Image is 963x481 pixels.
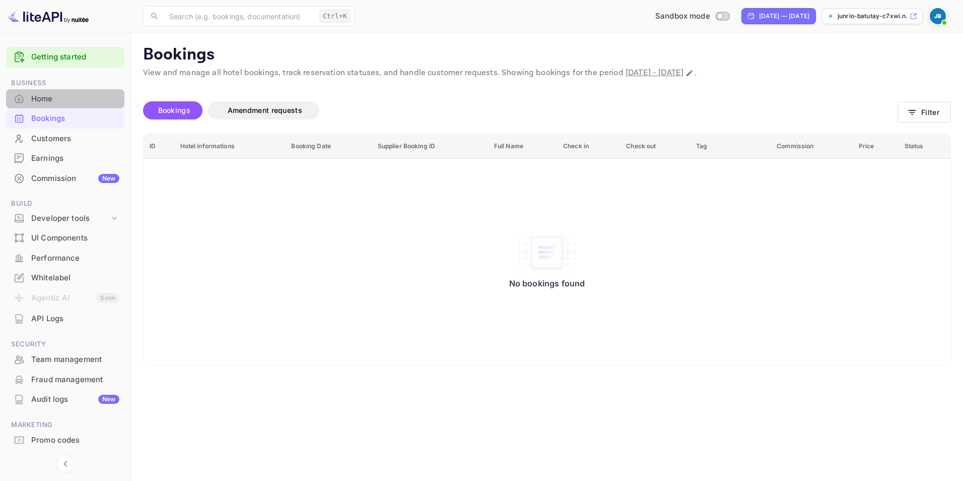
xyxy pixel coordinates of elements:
th: Check out [620,134,690,159]
div: Home [6,89,124,109]
table: booking table [144,134,950,366]
th: Hotel informations [174,134,286,159]
div: Fraud management [6,370,124,390]
button: Filter [898,102,951,123]
th: Booking Date [285,134,371,159]
div: Home [31,93,119,105]
div: Audit logs [31,394,119,405]
p: View and manage all hotel bookings, track reservation statuses, and handle customer requests. Sho... [143,67,951,79]
a: API Logs [6,309,124,328]
div: Audit logsNew [6,390,124,409]
div: Team management [6,350,124,370]
div: Whitelabel [31,272,119,284]
div: Earnings [31,153,119,164]
div: Team management [31,354,119,366]
p: Bookings [143,45,951,65]
a: Home [6,89,124,108]
div: API Logs [31,313,119,325]
a: Whitelabel [6,268,124,287]
div: Bookings [31,113,119,125]
span: Build [6,198,124,209]
a: CommissionNew [6,169,124,188]
div: New [98,395,119,404]
a: Getting started [31,51,119,63]
div: Whitelabel [6,268,124,288]
a: Fraud management [6,370,124,389]
a: UI Components [6,228,124,247]
div: Developer tools [6,210,124,227]
a: Earnings [6,149,124,167]
button: Change date range [684,68,695,78]
th: Price [853,134,899,159]
span: Marketing [6,419,124,431]
div: Ctrl+K [319,10,351,23]
div: UI Components [31,232,119,244]
span: Sandbox mode [655,11,710,22]
img: No bookings found [517,231,577,273]
div: UI Components [6,228,124,248]
th: Full Name [488,134,557,159]
div: Developer tools [31,213,109,224]
img: Junrio Batutay [930,8,946,24]
div: Earnings [6,149,124,168]
th: Tag [690,134,771,159]
input: Search (e.g. bookings, documentation) [163,6,315,26]
div: Commission [31,173,119,185]
button: Collapse navigation [56,455,75,473]
img: LiteAPI logo [8,8,89,24]
div: [DATE] — [DATE] [759,12,809,21]
div: API Logs [6,309,124,329]
div: Promo codes [31,435,119,446]
p: No bookings found [509,278,585,288]
a: Bookings [6,109,124,128]
span: [DATE] - [DATE] [626,68,683,78]
p: junrio-batutay-c7xwi.n... [838,12,908,21]
span: Business [6,78,124,89]
div: Performance [6,249,124,268]
th: ID [144,134,174,159]
div: account-settings tabs [143,101,898,119]
span: Amendment requests [228,106,302,114]
span: Security [6,339,124,350]
th: Supplier Booking ID [372,134,488,159]
th: Check in [557,134,620,159]
span: Bookings [158,106,190,114]
th: Status [899,134,950,159]
div: CommissionNew [6,169,124,189]
div: Customers [31,133,119,145]
a: Audit logsNew [6,390,124,408]
div: Fraud management [31,374,119,386]
th: Commission [771,134,852,159]
div: Customers [6,129,124,149]
div: Getting started [6,47,124,68]
a: Promo codes [6,431,124,449]
a: Customers [6,129,124,148]
div: Bookings [6,109,124,129]
a: Performance [6,249,124,267]
div: New [98,174,119,183]
div: Promo codes [6,431,124,450]
div: Switch to Production mode [651,11,733,22]
a: Team management [6,350,124,369]
div: Performance [31,253,119,264]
